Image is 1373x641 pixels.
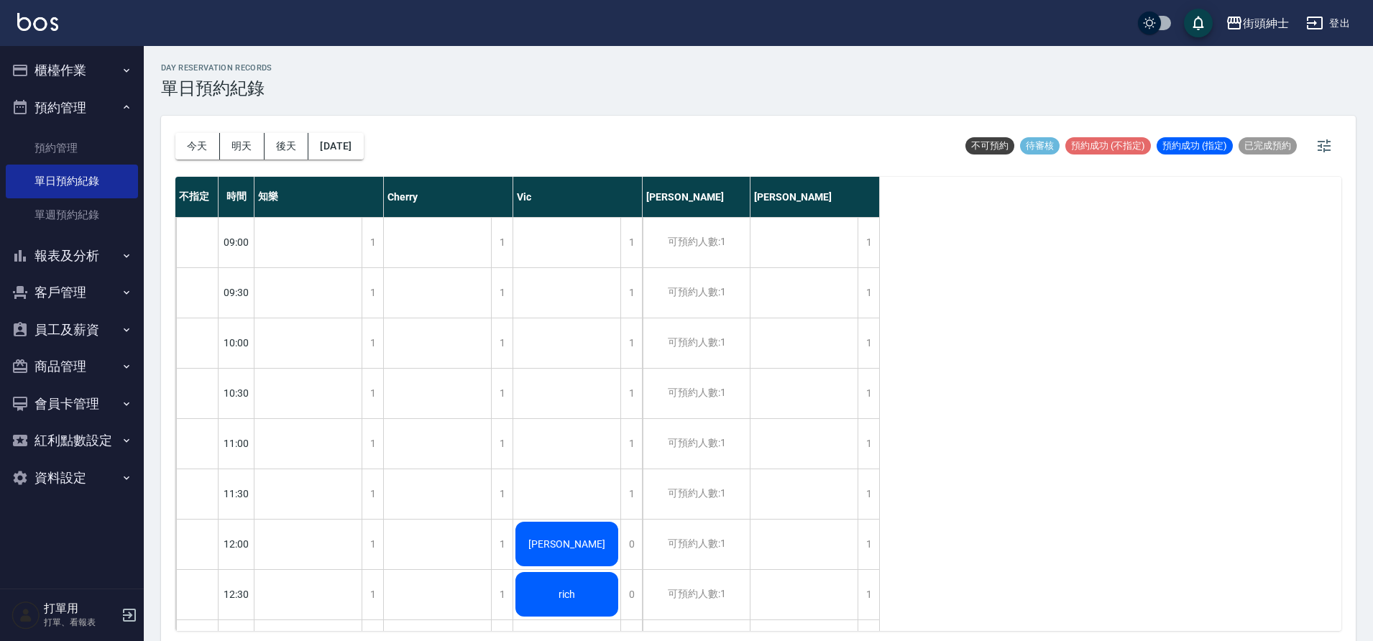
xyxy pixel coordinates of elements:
[1065,139,1151,152] span: 預約成功 (不指定)
[858,469,879,519] div: 1
[858,520,879,569] div: 1
[965,139,1014,152] span: 不可預約
[620,218,642,267] div: 1
[362,268,383,318] div: 1
[1243,14,1289,32] div: 街頭紳士
[620,469,642,519] div: 1
[219,217,254,267] div: 09:00
[6,422,138,459] button: 紅利點數設定
[161,63,272,73] h2: day Reservation records
[219,569,254,619] div: 12:30
[362,218,383,267] div: 1
[1157,139,1233,152] span: 預約成功 (指定)
[219,519,254,569] div: 12:00
[643,177,750,217] div: [PERSON_NAME]
[362,419,383,469] div: 1
[1020,139,1060,152] span: 待審核
[17,13,58,31] img: Logo
[6,165,138,198] a: 單日預約紀錄
[161,78,272,98] h3: 單日預約紀錄
[643,218,750,267] div: 可預約人數:1
[44,601,117,616] h5: 打單用
[175,177,219,217] div: 不指定
[858,419,879,469] div: 1
[858,570,879,619] div: 1
[1184,9,1213,37] button: save
[620,520,642,569] div: 0
[219,368,254,418] div: 10:30
[362,520,383,569] div: 1
[750,177,880,217] div: [PERSON_NAME]
[643,469,750,519] div: 可預約人數:1
[220,133,265,160] button: 明天
[362,369,383,418] div: 1
[175,133,220,160] button: 今天
[491,318,513,368] div: 1
[513,177,643,217] div: Vic
[219,469,254,519] div: 11:30
[858,268,879,318] div: 1
[6,385,138,423] button: 會員卡管理
[491,419,513,469] div: 1
[362,469,383,519] div: 1
[643,369,750,418] div: 可預約人數:1
[308,133,363,160] button: [DATE]
[6,198,138,231] a: 單週預約紀錄
[6,348,138,385] button: 商品管理
[1300,10,1356,37] button: 登出
[6,52,138,89] button: 櫃檯作業
[6,274,138,311] button: 客戶管理
[491,520,513,569] div: 1
[1220,9,1295,38] button: 街頭紳士
[6,459,138,497] button: 資料設定
[12,601,40,630] img: Person
[362,570,383,619] div: 1
[6,89,138,126] button: 預約管理
[643,520,750,569] div: 可預約人數:1
[362,318,383,368] div: 1
[858,318,879,368] div: 1
[643,268,750,318] div: 可預約人數:1
[525,538,608,550] span: [PERSON_NAME]
[219,418,254,469] div: 11:00
[219,177,254,217] div: 時間
[620,268,642,318] div: 1
[219,318,254,368] div: 10:00
[1239,139,1297,152] span: 已完成預約
[620,419,642,469] div: 1
[556,589,578,600] span: rich
[643,419,750,469] div: 可預約人數:1
[219,267,254,318] div: 09:30
[6,311,138,349] button: 員工及薪資
[858,369,879,418] div: 1
[643,318,750,368] div: 可預約人數:1
[265,133,309,160] button: 後天
[384,177,513,217] div: Cherry
[491,369,513,418] div: 1
[491,268,513,318] div: 1
[44,616,117,629] p: 打單、看報表
[491,218,513,267] div: 1
[491,469,513,519] div: 1
[620,570,642,619] div: 0
[643,570,750,619] div: 可預約人數:1
[620,318,642,368] div: 1
[858,218,879,267] div: 1
[620,369,642,418] div: 1
[6,237,138,275] button: 報表及分析
[6,132,138,165] a: 預約管理
[491,570,513,619] div: 1
[254,177,384,217] div: 知樂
